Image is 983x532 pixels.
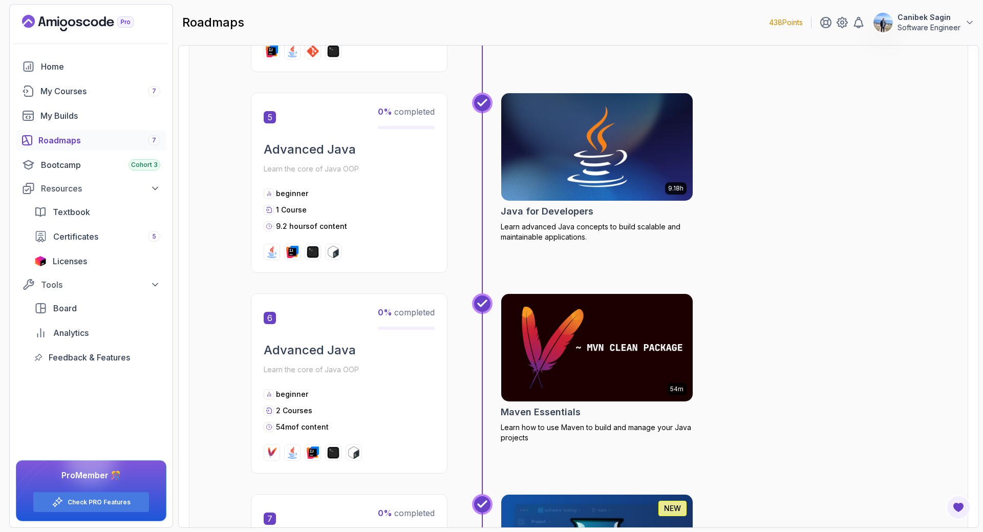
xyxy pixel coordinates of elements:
p: Software Engineer [897,23,960,33]
img: intellij logo [266,45,278,57]
a: courses [16,81,166,101]
p: beginner [276,389,308,399]
div: Home [41,60,160,73]
h2: Advanced Java [264,141,435,158]
span: 0 % [378,307,392,317]
span: completed [378,508,435,518]
span: 2 Courses [276,406,312,415]
img: terminal logo [327,446,339,459]
div: My Builds [40,110,160,122]
img: jetbrains icon [34,256,47,266]
a: builds [16,105,166,126]
span: 0 % [378,508,392,518]
div: My Courses [40,85,160,97]
p: 9.2 hours of content [276,221,347,231]
span: Licenses [53,255,87,267]
span: 5 [152,232,156,241]
p: Learn the core of Java OOP [264,162,435,176]
h2: Maven Essentials [501,405,581,419]
a: Maven Essentials card54mMaven EssentialsLearn how to use Maven to build and manage your Java proj... [501,293,693,443]
img: terminal logo [307,246,319,258]
p: Learn advanced Java concepts to build scalable and maintainable applications. [501,222,693,242]
img: git logo [307,45,319,57]
span: Certificates [53,230,98,243]
button: Resources [16,179,166,198]
span: 5 [264,111,276,123]
img: java logo [286,45,298,57]
span: 1 Course [276,205,307,214]
p: Canibek Sagin [897,12,960,23]
a: analytics [28,323,166,343]
a: textbook [28,202,166,222]
img: Maven Essentials card [501,294,693,401]
p: NEW [664,503,681,514]
span: Cohort 3 [131,161,158,169]
a: roadmaps [16,130,166,151]
a: bootcamp [16,155,166,175]
span: completed [378,107,435,117]
p: Learn the core of Java OOP [264,363,435,377]
span: 7 [152,136,156,144]
img: bash logo [348,446,360,459]
p: 9.18h [668,184,683,193]
h2: Advanced Java [264,342,435,358]
span: Analytics [53,327,89,339]
button: Open Feedback Button [946,495,971,520]
a: licenses [28,251,166,271]
div: Resources [41,182,160,195]
img: intellij logo [307,446,319,459]
a: Landing page [22,15,157,31]
div: Tools [41,279,160,291]
div: Roadmaps [38,134,160,146]
h2: roadmaps [182,14,244,31]
img: user profile image [873,13,893,32]
span: Textbook [53,206,90,218]
span: 0 % [378,107,392,117]
span: completed [378,307,435,317]
img: Java for Developers card [497,91,698,203]
img: java logo [286,446,298,459]
button: Check PRO Features [33,492,149,513]
a: board [28,298,166,318]
p: 438 Points [769,17,803,28]
a: Java for Developers card9.18hJava for DevelopersLearn advanced Java concepts to build scalable an... [501,93,693,242]
p: 54m [670,385,683,393]
p: 54m of content [276,422,329,432]
img: java logo [266,246,278,258]
h2: Java for Developers [501,204,593,219]
a: feedback [28,347,166,368]
a: home [16,56,166,77]
img: terminal logo [327,45,339,57]
a: Check PRO Features [68,498,131,506]
img: bash logo [327,246,339,258]
span: 6 [264,312,276,324]
button: Tools [16,275,166,294]
p: Learn how to use Maven to build and manage your Java projects [501,422,693,443]
span: Feedback & Features [49,351,130,364]
div: Bootcamp [41,159,160,171]
img: intellij logo [286,246,298,258]
p: beginner [276,188,308,199]
span: 7 [264,513,276,525]
span: Board [53,302,77,314]
img: maven logo [266,446,278,459]
span: 7 [152,87,156,95]
a: certificates [28,226,166,247]
button: user profile imageCanibek SaginSoftware Engineer [873,12,975,33]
